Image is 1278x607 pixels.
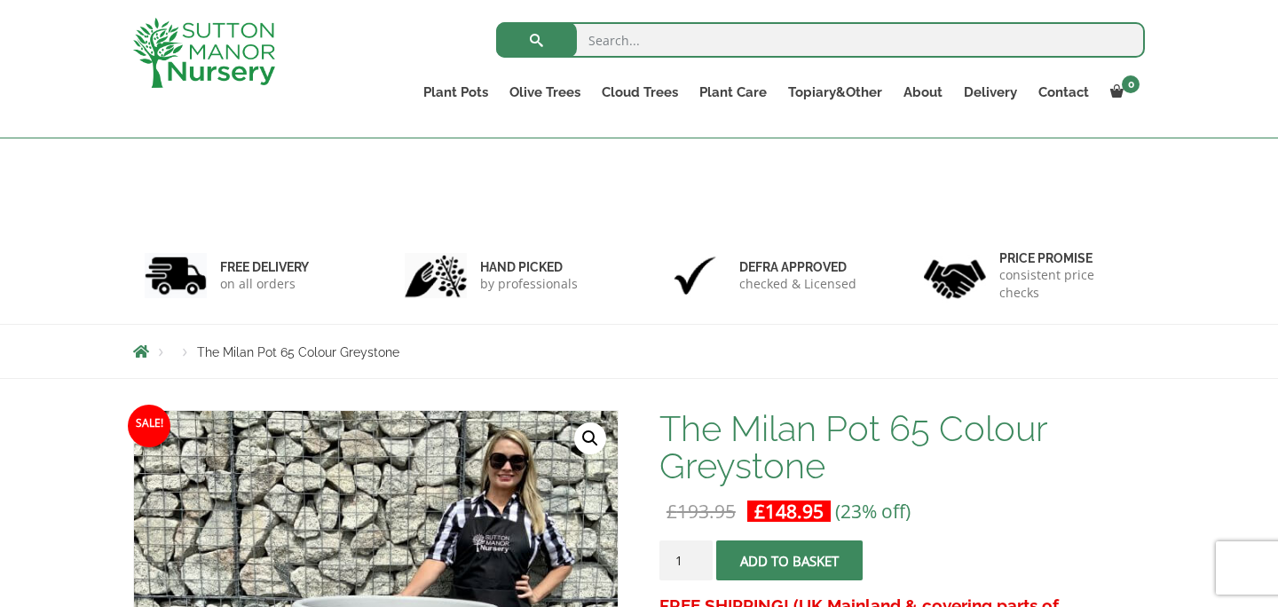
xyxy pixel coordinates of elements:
[128,405,170,447] span: Sale!
[999,250,1134,266] h6: Price promise
[739,259,856,275] h6: Defra approved
[591,80,689,105] a: Cloud Trees
[953,80,1028,105] a: Delivery
[496,22,1145,58] input: Search...
[893,80,953,105] a: About
[777,80,893,105] a: Topiary&Other
[480,259,578,275] h6: hand picked
[133,18,275,88] img: logo
[1122,75,1140,93] span: 0
[667,499,677,524] span: £
[659,540,713,580] input: Product quantity
[220,275,309,293] p: on all orders
[133,344,1145,359] nav: Breadcrumbs
[716,540,863,580] button: Add to basket
[197,345,399,359] span: The Milan Pot 65 Colour Greystone
[689,80,777,105] a: Plant Care
[220,259,309,275] h6: FREE DELIVERY
[574,422,606,454] a: View full-screen image gallery
[499,80,591,105] a: Olive Trees
[1100,80,1145,105] a: 0
[413,80,499,105] a: Plant Pots
[924,248,986,303] img: 4.jpg
[667,499,736,524] bdi: 193.95
[835,499,911,524] span: (23% off)
[754,499,824,524] bdi: 148.95
[739,275,856,293] p: checked & Licensed
[754,499,765,524] span: £
[480,275,578,293] p: by professionals
[1028,80,1100,105] a: Contact
[999,266,1134,302] p: consistent price checks
[145,253,207,298] img: 1.jpg
[659,410,1145,485] h1: The Milan Pot 65 Colour Greystone
[405,253,467,298] img: 2.jpg
[664,253,726,298] img: 3.jpg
